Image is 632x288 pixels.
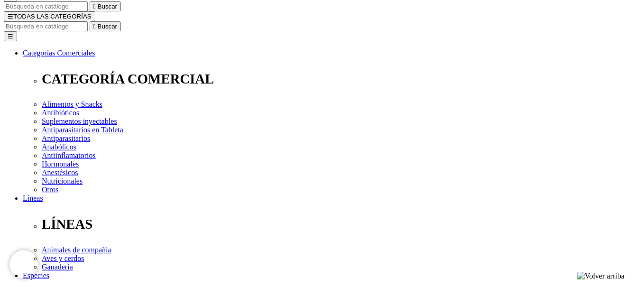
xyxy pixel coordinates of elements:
button:  Buscar [90,1,121,11]
iframe: Brevo live chat [9,250,38,279]
button:  Buscar [90,21,121,31]
a: Especies [23,271,49,279]
a: Alimentos y Snacks [42,100,102,108]
a: Aves y cerdos [42,254,84,262]
button: ☰ [4,31,17,41]
i:  [93,23,96,30]
i:  [93,3,96,10]
input: Buscar [4,1,88,11]
a: Ganadería [42,263,73,271]
a: Suplementos inyectables [42,117,117,125]
a: Antibióticos [42,109,79,117]
a: Antiinflamatorios [42,151,96,159]
a: Hormonales [42,160,79,168]
a: Antiparasitarios en Tableta [42,126,123,134]
span: Buscar [98,3,117,10]
span: ☰ [8,13,13,20]
a: Nutricionales [42,177,82,185]
input: Buscar [4,21,88,31]
p: CATEGORÍA COMERCIAL [42,71,628,87]
a: Anabólicos [42,143,76,151]
a: Categorías Comerciales [23,49,95,57]
button: ☰TODAS LAS CATEGORÍAS [4,11,95,21]
a: Líneas [23,194,43,202]
img: Volver arriba [577,272,624,280]
span: Buscar [98,23,117,30]
a: Anestésicos [42,168,78,177]
a: Antiparasitarios [42,134,90,142]
p: LÍNEAS [42,216,628,232]
a: Otros [42,186,59,194]
a: Animales de compañía [42,246,111,254]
